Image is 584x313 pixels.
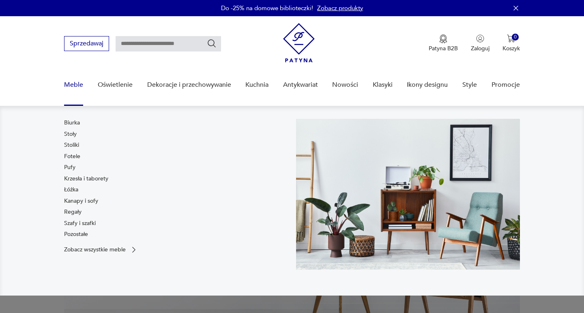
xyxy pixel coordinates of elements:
img: Ikona koszyka [507,34,515,43]
a: Style [462,69,477,101]
div: 0 [512,34,519,41]
img: Patyna - sklep z meblami i dekoracjami vintage [283,23,315,62]
a: Klasyki [373,69,393,101]
a: Nowości [332,69,358,101]
a: Antykwariat [283,69,318,101]
a: Regały [64,208,82,216]
button: Szukaj [207,39,217,48]
button: Patyna B2B [429,34,458,52]
a: Kuchnia [245,69,268,101]
a: Ikony designu [407,69,448,101]
a: Biurka [64,119,80,127]
a: Krzesła i taborety [64,175,108,183]
img: Ikona medalu [439,34,447,43]
a: Fotele [64,152,80,161]
a: Pozostałe [64,230,88,238]
a: Szafy i szafki [64,219,96,227]
a: Promocje [492,69,520,101]
a: Kanapy i sofy [64,197,98,205]
a: Zobacz wszystkie meble [64,246,138,254]
a: Łóżka [64,186,78,194]
img: Ikonka użytkownika [476,34,484,43]
a: Stoliki [64,141,79,149]
p: Zaloguj [471,45,490,52]
a: Sprzedawaj [64,41,109,47]
button: Sprzedawaj [64,36,109,51]
a: Stoły [64,130,77,138]
p: Do -25% na domowe biblioteczki! [221,4,313,12]
a: Oświetlenie [98,69,133,101]
button: 0Koszyk [502,34,520,52]
a: Zobacz produkty [317,4,363,12]
img: 969d9116629659dbb0bd4e745da535dc.jpg [296,119,520,270]
a: Ikona medaluPatyna B2B [429,34,458,52]
p: Patyna B2B [429,45,458,52]
button: Zaloguj [471,34,490,52]
a: Meble [64,69,83,101]
a: Pufy [64,163,75,172]
p: Zobacz wszystkie meble [64,247,126,252]
p: Koszyk [502,45,520,52]
a: Dekoracje i przechowywanie [147,69,231,101]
